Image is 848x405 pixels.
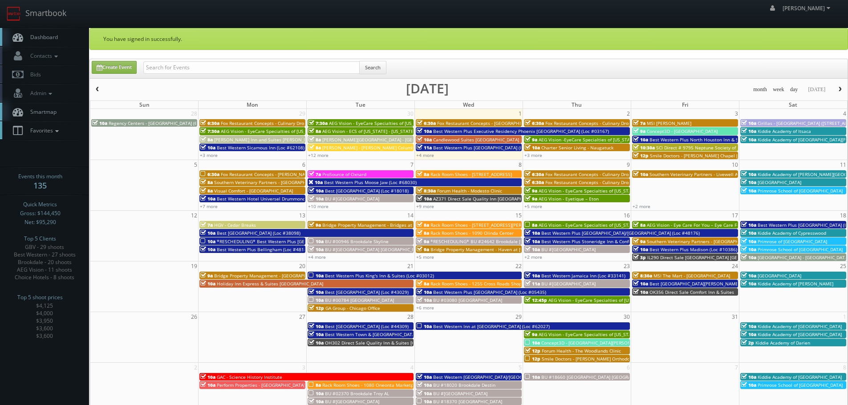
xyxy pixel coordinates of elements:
[33,180,47,191] strong: 135
[758,331,842,337] span: Kiddie Academy of [GEOGRAPHIC_DATA]
[437,120,585,126] span: Fox Restaurant Concepts - [GEOGRAPHIC_DATA] - [GEOGRAPHIC_DATA]
[416,203,434,209] a: +9 more
[24,234,56,243] span: Top 5 Clients
[731,261,739,271] span: 24
[214,179,325,185] span: Southern Veterinary Partners - [GEOGRAPHIC_DATA]
[325,289,409,295] span: Best [GEOGRAPHIC_DATA] (Loc #43029)
[200,203,218,209] a: +7 more
[417,289,432,295] span: 10a
[541,374,655,380] span: BU #18660 [GEOGRAPHIC_DATA] [GEOGRAPHIC_DATA]
[682,101,688,108] span: Fri
[572,101,582,108] span: Thu
[322,144,432,151] span: [PERSON_NAME] - [PERSON_NAME] Columbus Circle
[633,136,648,143] span: 10a
[325,331,445,337] span: Best Western Town & [GEOGRAPHIC_DATA] (Loc #05423)
[26,33,58,41] span: Dashboard
[308,128,321,134] span: 8a
[325,188,409,194] span: Best [GEOGRAPHIC_DATA] (Loc #18018)
[190,211,198,220] span: 12
[214,273,376,279] span: Bridge Property Management - [GEOGRAPHIC_DATA] at [GEOGRAPHIC_DATA]
[200,238,215,245] span: 10a
[200,136,213,143] span: 8a
[842,312,847,321] span: 1
[741,246,756,253] span: 10a
[545,120,686,126] span: Fox Restaurant Concepts - Culinary Dropout - [GEOGRAPHIC_DATA]
[417,238,429,245] span: 9a
[650,152,801,159] span: Smile Doctors - [PERSON_NAME] Chapel [PERSON_NAME] Orthodontics
[139,101,150,108] span: Sun
[633,246,648,253] span: 10a
[525,230,540,236] span: 10a
[322,222,457,228] span: Bridge Property Management - Bridges at [GEOGRAPHIC_DATA]
[433,289,546,295] span: Best Western Plus [GEOGRAPHIC_DATA] (Loc #05435)
[525,196,537,202] span: 9a
[741,382,756,388] span: 10a
[437,188,502,194] span: Forum Health - Modesto Clinic
[633,273,652,279] span: 8:30a
[647,120,691,126] span: MSI [PERSON_NAME]
[545,179,657,185] span: Fox Restaurant Concepts - Culinary Dropout - Tempe
[649,289,734,295] span: OK356 Direct Sale Comfort Inn & Suites
[322,171,366,177] span: ProSource of Oxnard
[410,160,414,169] span: 7
[623,211,631,220] span: 16
[842,363,847,372] span: 8
[298,109,306,118] span: 29
[433,398,502,405] span: BU #18370 [GEOGRAPHIC_DATA]
[787,84,801,95] button: day
[525,144,540,151] span: 10a
[541,144,613,151] span: Charter Senior Living - Naugatuck
[103,35,834,43] p: You have signed in successfully.
[524,152,542,158] a: +3 more
[541,273,625,279] span: Best Western Jamaica Inn (Loc #33141)
[542,348,621,354] span: Forum Health - The Woodlands Clinic
[308,203,329,209] a: +10 more
[758,382,843,388] span: Primrose School of [GEOGRAPHIC_DATA]
[430,281,547,287] span: Rack Room Shoes - 1255 Cross Roads Shopping Center
[433,374,581,380] span: Best Western [GEOGRAPHIC_DATA]/[GEOGRAPHIC_DATA] (Loc #05785)
[741,230,756,236] span: 10a
[758,374,842,380] span: Kiddie Academy of [GEOGRAPHIC_DATA]
[525,281,540,287] span: 11a
[525,222,537,228] span: 8a
[322,136,449,143] span: [PERSON_NAME][GEOGRAPHIC_DATA] - [GEOGRAPHIC_DATA]
[741,340,754,346] span: 2p
[406,109,414,118] span: 30
[190,261,198,271] span: 19
[308,390,324,397] span: 10a
[633,120,645,126] span: 7a
[741,128,756,134] span: 10a
[515,261,523,271] span: 22
[200,152,218,158] a: +3 more
[633,128,645,134] span: 9a
[417,390,432,397] span: 10a
[298,261,306,271] span: 20
[525,297,547,303] span: 12:45p
[525,238,540,245] span: 10a
[217,382,305,388] span: Perform Properties - [GEOGRAPHIC_DATA]
[200,222,213,228] span: 7a
[433,144,546,151] span: Best Western Plus [GEOGRAPHIC_DATA] (Loc #35038)
[417,171,429,177] span: 8a
[649,136,778,143] span: Best Western Plus North Houston Inn & Suites (Loc #44475)
[221,171,357,177] span: Fox Restaurant Concepts - [PERSON_NAME][GEOGRAPHIC_DATA]
[417,323,432,329] span: 10a
[839,261,847,271] span: 25
[322,128,464,134] span: AEG Vision - ECS of [US_STATE] - [US_STATE] Valley Family Eye Care
[26,127,61,134] span: Favorites
[839,160,847,169] span: 11
[545,171,686,177] span: Fox Restaurant Concepts - Culinary Dropout - [GEOGRAPHIC_DATA]
[430,222,547,228] span: Rack Room Shoes - [STREET_ADDRESS][PERSON_NAME]
[200,128,219,134] span: 7:30a
[741,273,756,279] span: 10a
[539,188,698,194] span: AEG Vision - EyeCare Specialties of [US_STATE] – [PERSON_NAME] Eye Care
[539,331,711,337] span: AEG Vision - EyeCare Specialties of [US_STATE] – [PERSON_NAME] Ridge Eye Care
[92,120,107,126] span: 10a
[525,331,537,337] span: 9a
[221,128,386,134] span: AEG Vision - EyeCare Specialties of [US_STATE] – Southwest Orlando Eye Care
[298,211,306,220] span: 13
[143,61,360,74] input: Search for Events
[417,188,436,194] span: 8:30a
[26,108,57,116] span: Smartmap
[417,196,432,202] span: 10a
